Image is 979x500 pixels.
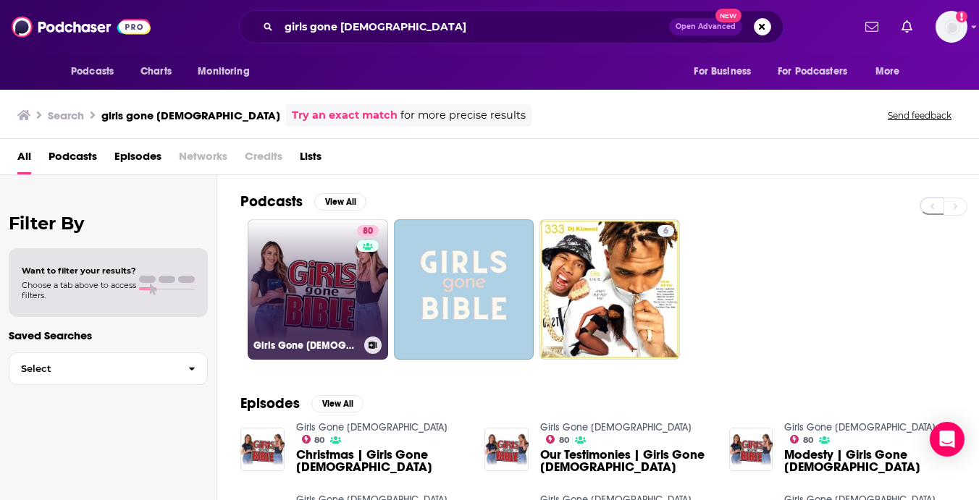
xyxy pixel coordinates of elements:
span: Our Testimonies | Girls Gone [DEMOGRAPHIC_DATA] [540,449,712,473]
a: PodcastsView All [240,192,366,211]
span: More [875,62,900,82]
button: Select [9,352,208,385]
span: 80 [559,437,569,444]
span: Christmas | Girls Gone [DEMOGRAPHIC_DATA] [296,449,468,473]
button: View All [311,395,364,412]
img: Podchaser - Follow, Share and Rate Podcasts [12,13,151,41]
span: Charts [140,62,172,82]
h2: Episodes [240,394,300,412]
div: Search podcasts, credits, & more... [239,10,783,43]
a: Girls Gone Bible [784,421,936,433]
a: Podcasts [49,145,97,174]
p: Saved Searches [9,329,208,342]
span: 6 [663,224,668,239]
a: Girls Gone Bible [540,421,692,433]
a: 6 [657,225,674,237]
button: open menu [61,58,133,85]
span: Open Advanced [676,23,736,30]
img: User Profile [936,11,967,43]
a: Girls Gone Bible [296,421,448,433]
a: 6 [539,219,680,360]
img: Modesty | Girls Gone Bible [729,428,773,472]
h2: Filter By [9,213,208,234]
span: New [715,9,741,22]
a: 80 [357,225,379,237]
a: 80 [790,435,813,444]
a: All [17,145,31,174]
input: Search podcasts, credits, & more... [279,15,669,38]
a: Episodes [114,145,161,174]
a: Try an exact match [292,107,398,124]
span: For Business [694,62,751,82]
span: Monitoring [198,62,249,82]
div: Open Intercom Messenger [930,422,965,457]
button: open menu [768,58,868,85]
a: Charts [131,58,180,85]
h3: Girls Gone [DEMOGRAPHIC_DATA] [253,339,358,352]
a: Show notifications dropdown [896,14,918,39]
span: Want to filter your results? [22,266,136,276]
span: Podcasts [71,62,114,82]
h3: Search [48,109,84,122]
span: For Podcasters [778,62,847,82]
span: Select [9,364,177,373]
img: Christmas | Girls Gone Bible [240,428,285,472]
svg: Add a profile image [956,11,967,22]
a: Lists [300,145,322,174]
button: Send feedback [883,109,956,122]
span: for more precise results [400,107,526,124]
span: 80 [803,437,813,444]
span: Modesty | Girls Gone [DEMOGRAPHIC_DATA] [784,449,956,473]
span: Logged in as BenLaurro [936,11,967,43]
span: 80 [363,224,373,239]
a: 80Girls Gone [DEMOGRAPHIC_DATA] [248,219,388,360]
a: 80 [546,435,569,444]
a: EpisodesView All [240,394,364,412]
button: View All [314,193,366,211]
a: Modesty | Girls Gone Bible [784,449,956,473]
span: Choose a tab above to access filters. [22,280,136,300]
button: open menu [865,58,918,85]
button: open menu [188,58,268,85]
button: Open AdvancedNew [669,18,742,35]
a: Christmas | Girls Gone Bible [296,449,468,473]
a: Our Testimonies | Girls Gone Bible [540,449,712,473]
span: 80 [314,437,324,444]
button: Show profile menu [936,11,967,43]
button: open menu [684,58,769,85]
span: Networks [179,145,227,174]
a: Show notifications dropdown [860,14,884,39]
h2: Podcasts [240,192,303,211]
h3: girls gone [DEMOGRAPHIC_DATA] [101,109,280,122]
img: Our Testimonies | Girls Gone Bible [484,428,529,472]
a: 80 [302,435,325,444]
span: Credits [245,145,282,174]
